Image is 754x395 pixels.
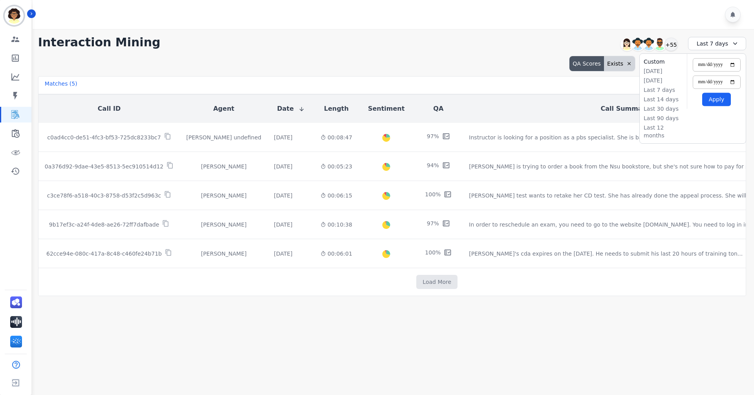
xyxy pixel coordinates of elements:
[320,163,352,170] div: 00:05:23
[368,104,404,113] button: Sentiment
[45,80,77,91] div: Matches ( 5 )
[469,133,729,141] div: Instructor is looking for a position as a pbs specialist. She is based in [US_STATE]. She needs ...
[416,275,458,289] button: Load More
[186,163,261,170] div: [PERSON_NAME]
[644,86,683,94] li: Last 7 days
[569,56,604,71] div: QA Scores
[644,77,683,84] li: [DATE]
[45,163,163,170] p: 0a376d92-9dae-43e5-8513-5ec910514d12
[469,250,743,258] div: [PERSON_NAME]'s cda expires on the [DATE]. He needs to submit his last 20 hours of training ton ...
[688,37,746,50] div: Last 7 days
[274,163,292,170] div: [DATE]
[274,192,292,199] div: [DATE]
[324,104,349,113] button: Length
[320,133,352,141] div: 00:08:47
[425,190,441,200] div: 100%
[47,133,161,141] p: c0ad4cc0-de51-4fc3-bf53-725dc8233bc7
[186,192,261,199] div: [PERSON_NAME]
[644,95,683,103] li: Last 14 days
[427,161,439,171] div: 94%
[186,221,261,229] div: [PERSON_NAME]
[644,105,683,113] li: Last 30 days
[320,221,352,229] div: 00:10:38
[49,221,159,229] p: 9b17ef3c-a24f-4de8-ae26-72ff7dafbade
[644,67,683,75] li: [DATE]
[644,124,683,139] li: Last 12 months
[47,192,161,199] p: c3ce78f6-a518-40c3-8758-d53f2c5d963c
[320,250,352,258] div: 00:06:01
[433,104,443,113] button: QA
[644,58,683,66] li: Custom
[427,132,439,142] div: 97%
[274,133,292,141] div: [DATE]
[277,104,305,113] button: Date
[664,38,678,51] div: +55
[38,35,161,49] h1: Interaction Mining
[604,56,635,71] div: Exists
[98,104,121,113] button: Call ID
[186,250,261,258] div: [PERSON_NAME]
[274,221,292,229] div: [DATE]
[644,114,683,122] li: Last 90 days
[46,250,162,258] p: 62cce94e-080c-417a-8c48-c460fe24b71b
[213,104,234,113] button: Agent
[427,219,439,229] div: 97%
[425,249,441,258] div: 100%
[702,93,731,106] button: Apply
[5,6,24,25] img: Bordered avatar
[186,133,261,141] div: [PERSON_NAME] undefined
[274,250,292,258] div: [DATE]
[320,192,352,199] div: 00:06:15
[601,104,650,113] button: Call Summary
